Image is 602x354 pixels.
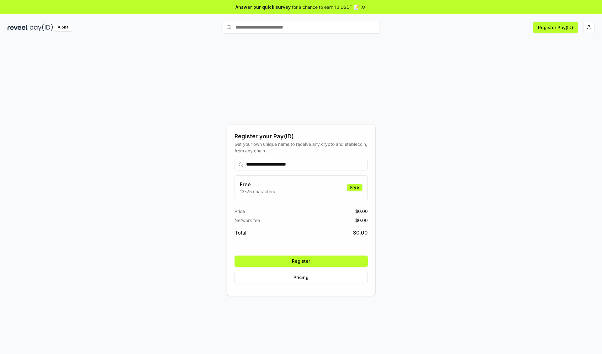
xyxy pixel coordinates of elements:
[292,4,359,10] span: for a chance to earn 10 USDT 📝
[235,208,245,214] span: Price
[30,24,53,31] img: pay_id
[353,229,368,236] span: $ 0.00
[533,22,578,33] button: Register Pay(ID)
[235,229,246,236] span: Total
[235,217,260,224] span: Network fee
[235,256,368,267] button: Register
[355,208,368,214] span: $ 0.00
[240,181,275,188] h3: Free
[240,188,275,195] p: 13-25 characters
[355,217,368,224] span: $ 0.00
[8,24,29,31] img: reveel_dark
[347,184,362,191] div: Free
[235,272,368,283] button: Pricing
[235,132,368,141] div: Register your Pay(ID)
[235,4,291,10] span: Answer our quick survey
[235,141,368,154] div: Get your own unique name to receive any crypto and stablecoin, from any chain
[54,24,72,31] div: Alpha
